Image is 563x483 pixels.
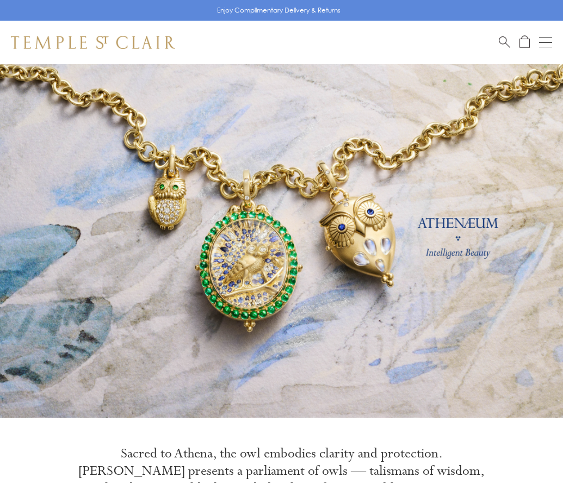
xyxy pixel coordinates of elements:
button: Open navigation [539,36,552,49]
a: Search [499,35,510,49]
a: Open Shopping Bag [519,35,530,49]
p: Enjoy Complimentary Delivery & Returns [217,5,341,16]
img: Temple St. Clair [11,36,175,49]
